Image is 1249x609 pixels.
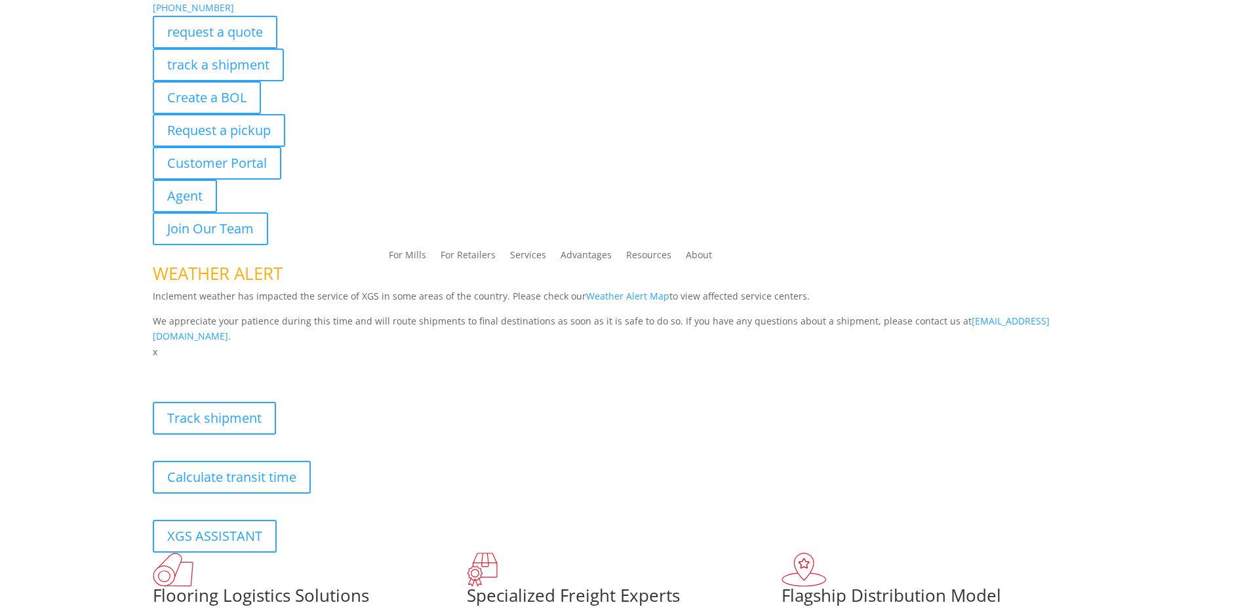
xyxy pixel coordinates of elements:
a: Track shipment [153,402,276,435]
a: Create a BOL [153,81,261,114]
img: xgs-icon-total-supply-chain-intelligence-red [153,553,193,587]
a: track a shipment [153,49,284,81]
a: For Mills [389,250,426,265]
img: xgs-icon-flagship-distribution-model-red [782,553,827,587]
a: Calculate transit time [153,461,311,494]
a: Weather Alert Map [586,290,669,302]
a: XGS ASSISTANT [153,520,277,553]
a: Resources [626,250,671,265]
span: WEATHER ALERT [153,262,283,285]
p: We appreciate your patience during this time and will route shipments to final destinations as so... [153,313,1097,345]
a: Customer Portal [153,147,281,180]
a: Request a pickup [153,114,285,147]
a: About [686,250,712,265]
a: Services [510,250,546,265]
a: request a quote [153,16,277,49]
a: Join Our Team [153,212,268,245]
p: Inclement weather has impacted the service of XGS in some areas of the country. Please check our ... [153,288,1097,313]
b: Visibility, transparency, and control for your entire supply chain. [153,362,445,374]
a: [PHONE_NUMBER] [153,1,234,14]
a: For Retailers [441,250,496,265]
p: x [153,344,1097,360]
a: Agent [153,180,217,212]
a: Advantages [561,250,612,265]
img: xgs-icon-focused-on-flooring-red [467,553,498,587]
